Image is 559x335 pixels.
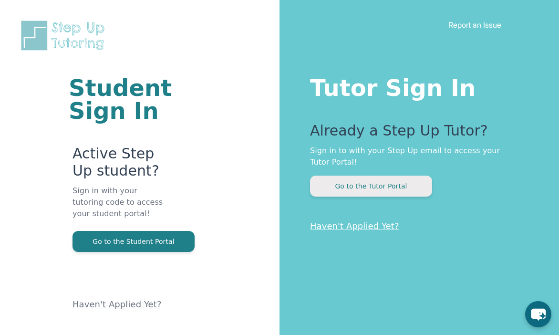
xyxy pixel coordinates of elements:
[69,76,165,122] h1: Student Sign In
[19,19,111,52] img: Step Up Tutoring horizontal logo
[72,231,195,252] button: Go to the Student Portal
[310,181,432,190] a: Go to the Tutor Portal
[310,221,399,231] a: Haven't Applied Yet?
[72,185,165,231] p: Sign in with your tutoring code to access your student portal!
[72,299,162,309] a: Haven't Applied Yet?
[310,122,521,145] p: Already a Step Up Tutor?
[525,301,551,327] button: chat-button
[310,176,432,197] button: Go to the Tutor Portal
[310,145,521,168] p: Sign in to with your Step Up email to access your Tutor Portal!
[72,145,165,185] p: Active Step Up student?
[448,20,501,30] a: Report an Issue
[310,73,521,99] h1: Tutor Sign In
[72,237,195,246] a: Go to the Student Portal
